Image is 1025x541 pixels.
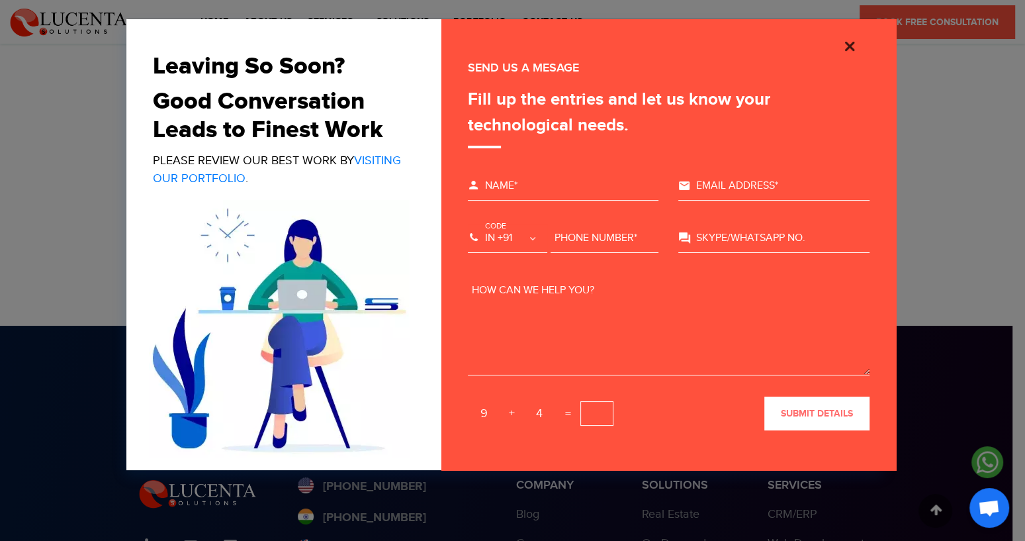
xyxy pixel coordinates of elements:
span: = [558,403,578,424]
h2: Good Conversation Leads to Finest Work [153,87,405,144]
div: Fill up the entries and let us know your technological needs. [468,87,869,148]
p: Please review our best work by . [153,152,405,187]
div: Open chat [969,488,1009,528]
button: Close [830,36,869,54]
a: Visiting Our Portfolio [153,154,401,185]
img: cross_icon.png [842,38,858,54]
span: + [504,403,520,424]
div: SEND US A MESAGE [468,59,869,77]
h2: Leaving So Soon? [153,52,405,81]
button: submit details [764,397,869,430]
span: submit details [781,408,853,419]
